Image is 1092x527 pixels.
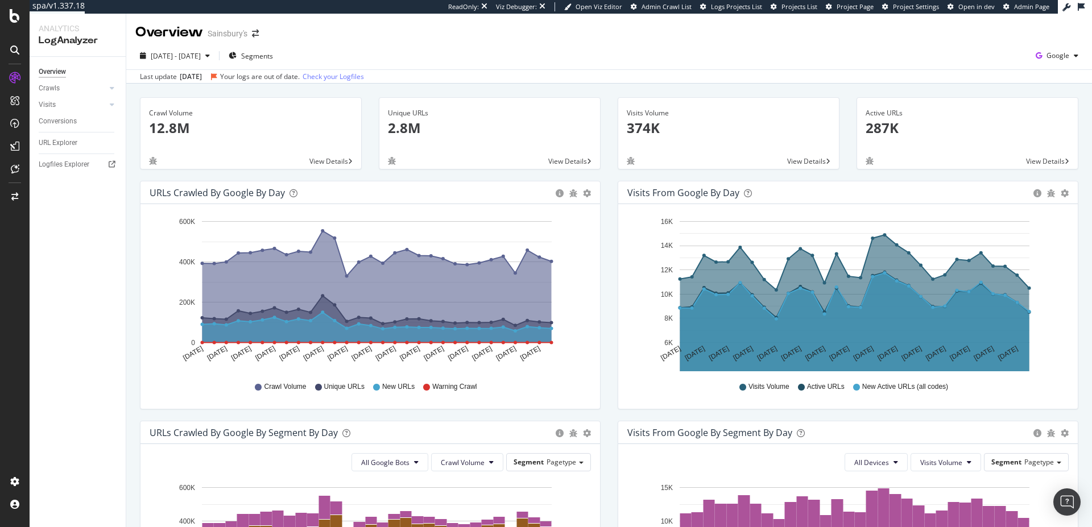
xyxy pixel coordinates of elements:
[252,30,259,38] div: arrow-right-arrow-left
[627,213,1065,371] svg: A chart.
[382,382,415,392] span: New URLs
[661,484,673,492] text: 15K
[661,517,673,525] text: 10K
[958,2,995,11] span: Open in dev
[756,345,779,362] text: [DATE]
[179,298,195,306] text: 200K
[150,427,338,438] div: URLs Crawled by Google By Segment By Day
[920,458,962,467] span: Visits Volume
[179,517,195,525] text: 400K
[627,157,635,165] div: bug
[361,458,409,467] span: All Google Bots
[264,382,306,392] span: Crawl Volume
[441,458,485,467] span: Crawl Volume
[787,156,826,166] span: View Details
[254,345,276,362] text: [DATE]
[179,258,195,266] text: 400K
[852,345,875,362] text: [DATE]
[206,345,229,362] text: [DATE]
[804,345,826,362] text: [DATE]
[854,458,889,467] span: All Devices
[631,2,692,11] a: Admin Crawl List
[496,2,537,11] div: Viz Debugger:
[548,156,587,166] span: View Details
[711,2,762,11] span: Logs Projects List
[826,2,874,11] a: Project Page
[230,345,253,362] text: [DATE]
[661,218,673,226] text: 16K
[700,2,762,11] a: Logs Projects List
[1033,429,1041,437] div: circle-info
[583,189,591,197] div: gear
[1033,189,1041,197] div: circle-info
[432,382,477,392] span: Warning Crawl
[150,213,587,371] svg: A chart.
[547,457,576,467] span: Pagetype
[39,115,118,127] a: Conversions
[309,156,348,166] span: View Details
[514,457,544,467] span: Segment
[1046,51,1069,60] span: Google
[208,28,247,39] div: Sainsbury's
[1053,488,1081,516] div: Open Intercom Messenger
[224,47,278,65] button: Segments
[862,382,948,392] span: New Active URLs (all codes)
[431,453,503,471] button: Crawl Volume
[569,429,577,437] div: bug
[882,2,939,11] a: Project Settings
[664,339,673,347] text: 6K
[1026,156,1065,166] span: View Details
[471,345,494,362] text: [DATE]
[627,118,830,138] p: 374K
[781,2,817,11] span: Projects List
[39,115,77,127] div: Conversions
[556,429,564,437] div: circle-info
[519,345,541,362] text: [DATE]
[180,72,202,82] div: [DATE]
[149,157,157,165] div: bug
[684,345,706,362] text: [DATE]
[1047,429,1055,437] div: bug
[388,118,591,138] p: 2.8M
[1061,189,1069,197] div: gear
[39,137,77,149] div: URL Explorer
[1031,47,1083,65] button: Google
[845,453,908,471] button: All Devices
[1014,2,1049,11] span: Admin Page
[771,2,817,11] a: Projects List
[569,189,577,197] div: bug
[661,242,673,250] text: 14K
[39,159,118,171] a: Logfiles Explorer
[893,2,939,11] span: Project Settings
[39,82,60,94] div: Crawls
[374,345,397,362] text: [DATE]
[495,345,518,362] text: [DATE]
[708,345,730,362] text: [DATE]
[179,484,195,492] text: 600K
[866,108,1069,118] div: Active URLs
[996,345,1019,362] text: [DATE]
[642,2,692,11] span: Admin Crawl List
[1061,429,1069,437] div: gear
[949,345,971,362] text: [DATE]
[388,108,591,118] div: Unique URLs
[1024,457,1054,467] span: Pagetype
[135,47,214,65] button: [DATE] - [DATE]
[39,99,56,111] div: Visits
[39,66,118,78] a: Overview
[388,157,396,165] div: bug
[973,345,995,362] text: [DATE]
[278,345,301,362] text: [DATE]
[991,457,1021,467] span: Segment
[446,345,469,362] text: [DATE]
[661,291,673,298] text: 10K
[326,345,349,362] text: [DATE]
[900,345,923,362] text: [DATE]
[924,345,947,362] text: [DATE]
[866,118,1069,138] p: 287K
[807,382,845,392] span: Active URLs
[350,345,373,362] text: [DATE]
[151,51,201,61] span: [DATE] - [DATE]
